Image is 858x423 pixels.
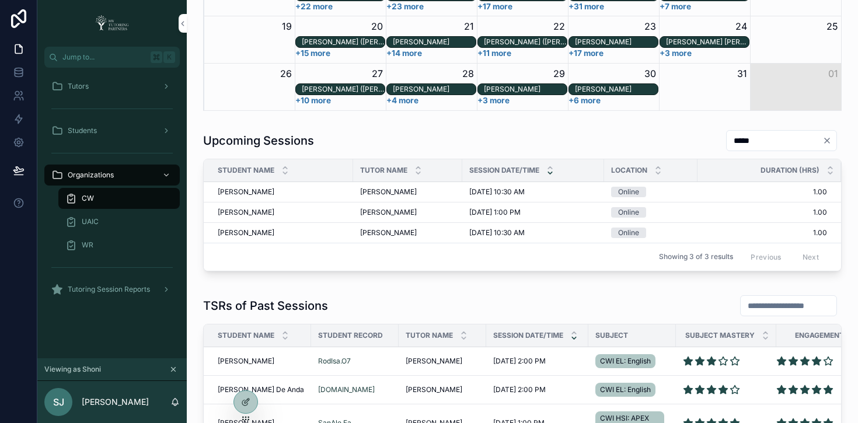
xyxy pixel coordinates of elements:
[685,331,755,340] span: Subject Mastery
[477,48,511,58] button: +11 more
[406,385,462,394] span: [PERSON_NAME]
[469,187,525,197] span: [DATE] 10:30 AM
[82,194,94,203] span: CW
[302,37,385,47] div: Lillian (Lilly) Rodriguez
[360,228,417,237] span: [PERSON_NAME]
[82,396,149,408] p: [PERSON_NAME]
[469,166,539,175] span: Session Date/Time
[302,37,385,47] div: [PERSON_NAME] ([PERSON_NAME]) [PERSON_NAME]
[484,85,567,94] div: [PERSON_NAME]
[44,76,180,97] a: Tutors
[575,84,658,95] div: Jondel Cadenas
[761,166,819,175] span: Duration (hrs)
[37,68,187,315] div: scrollable content
[44,165,180,186] a: Organizations
[44,47,180,68] button: Jump to...K
[737,67,747,81] button: 31
[68,285,150,294] span: Tutoring Session Reports
[644,19,656,33] button: 23
[295,96,331,105] button: +10 more
[218,166,274,175] span: Student Name
[218,228,274,237] span: [PERSON_NAME]
[44,365,101,374] span: Viewing as Shoni
[493,385,581,394] a: [DATE] 2:00 PM
[595,331,628,340] span: Subject
[697,228,827,237] span: 1.00
[644,67,656,81] button: 30
[553,19,565,33] button: 22
[611,166,647,175] span: Location
[218,385,304,394] a: [PERSON_NAME] De Anda
[822,136,836,145] button: Clear
[469,208,521,217] span: [DATE] 1:00 PM
[371,19,383,33] button: 20
[406,331,453,340] span: Tutor Name
[595,352,669,370] a: CWI EL: English
[600,385,651,394] span: CWI EL: English
[406,356,479,366] a: [PERSON_NAME]
[618,187,639,197] div: Online
[302,84,385,95] div: Lillian (Lilly) Rodriguez
[318,356,351,366] a: RodIsa.O7
[484,37,567,47] div: [PERSON_NAME] ([PERSON_NAME]) [PERSON_NAME]
[477,2,512,11] button: +17 more
[318,331,383,340] span: Student Record
[568,96,601,105] button: +6 more
[484,84,567,95] div: Alina Rosales
[469,228,525,237] span: [DATE] 10:30 AM
[493,356,581,366] a: [DATE] 2:00 PM
[62,53,146,62] span: Jump to...
[44,279,180,300] a: Tutoring Session Reports
[318,356,392,366] a: RodIsa.O7
[302,85,385,94] div: [PERSON_NAME] ([PERSON_NAME]) [PERSON_NAME]
[280,67,292,81] button: 26
[493,356,546,366] span: [DATE] 2:00 PM
[218,356,274,366] span: [PERSON_NAME]
[58,211,180,232] a: UAIC
[795,331,844,340] span: Engagement
[600,356,651,366] span: CWI EL: English
[618,228,639,238] div: Online
[318,385,375,394] a: [DOMAIN_NAME]
[386,96,418,105] button: +4 more
[282,19,292,33] button: 19
[575,37,658,47] div: Jondel Cadenas
[618,207,639,218] div: Online
[660,2,691,11] button: +7 more
[386,2,424,11] button: +23 more
[295,48,330,58] button: +15 more
[575,37,658,47] div: [PERSON_NAME]
[553,67,565,81] button: 29
[464,19,474,33] button: 21
[493,385,546,394] span: [DATE] 2:00 PM
[203,298,328,314] h1: TSRs of Past Sessions
[218,208,274,217] span: [PERSON_NAME]
[477,96,510,105] button: +3 more
[68,126,97,135] span: Students
[203,132,314,149] h1: Upcoming Sessions
[68,170,114,180] span: Organizations
[406,356,462,366] span: [PERSON_NAME]
[58,235,180,256] a: WR
[53,395,64,409] span: SJ
[218,331,274,340] span: Student Name
[218,187,274,197] span: [PERSON_NAME]
[735,19,747,33] button: 24
[360,187,417,197] span: [PERSON_NAME]
[68,82,89,91] span: Tutors
[406,385,479,394] a: [PERSON_NAME]
[659,252,733,261] span: Showing 3 of 3 results
[165,53,174,62] span: K
[393,37,476,47] div: [PERSON_NAME]
[393,85,476,94] div: [PERSON_NAME]
[360,166,407,175] span: Tutor Name
[372,67,383,81] button: 27
[393,37,476,47] div: John Chavez
[82,240,93,250] span: WR
[666,37,749,47] div: [PERSON_NAME] [PERSON_NAME]
[462,67,474,81] button: 28
[568,48,604,58] button: +17 more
